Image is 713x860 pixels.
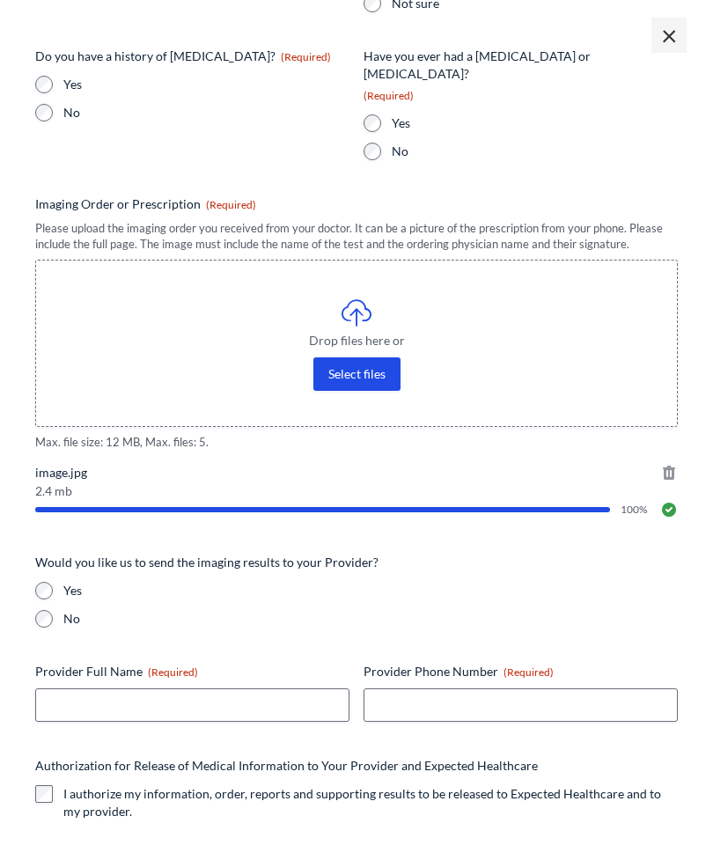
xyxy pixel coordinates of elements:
[313,357,401,391] button: select files, imaging order or prescription(required)
[35,434,678,451] span: Max. file size: 12 MB, Max. files: 5.
[35,48,331,65] legend: Do you have a history of [MEDICAL_DATA]?
[364,48,678,103] legend: Have you ever had a [MEDICAL_DATA] or [MEDICAL_DATA]?
[35,464,678,481] span: image.jpg
[364,89,414,102] span: (Required)
[35,663,349,680] label: Provider Full Name
[148,665,198,679] span: (Required)
[504,665,554,679] span: (Required)
[63,582,678,599] label: Yes
[63,610,678,628] label: No
[206,198,256,211] span: (Required)
[35,554,379,571] legend: Would you like us to send the imaging results to your Provider?
[35,757,538,775] legend: Authorization for Release of Medical Information to Your Provider and Expected Healthcare
[392,143,678,160] label: No
[63,785,678,820] label: I authorize my information, order, reports and supporting results to be released to Expected Heal...
[35,485,678,497] span: 2.4 mb
[392,114,678,132] label: Yes
[281,50,331,63] span: (Required)
[63,76,349,93] label: Yes
[364,663,678,680] label: Provider Phone Number
[71,334,642,347] span: Drop files here or
[35,195,678,213] label: Imaging Order or Prescription
[35,220,678,253] div: Please upload the imaging order you received from your doctor. It can be a picture of the prescri...
[621,504,650,515] span: 100%
[63,104,349,121] label: No
[651,18,687,53] span: ×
